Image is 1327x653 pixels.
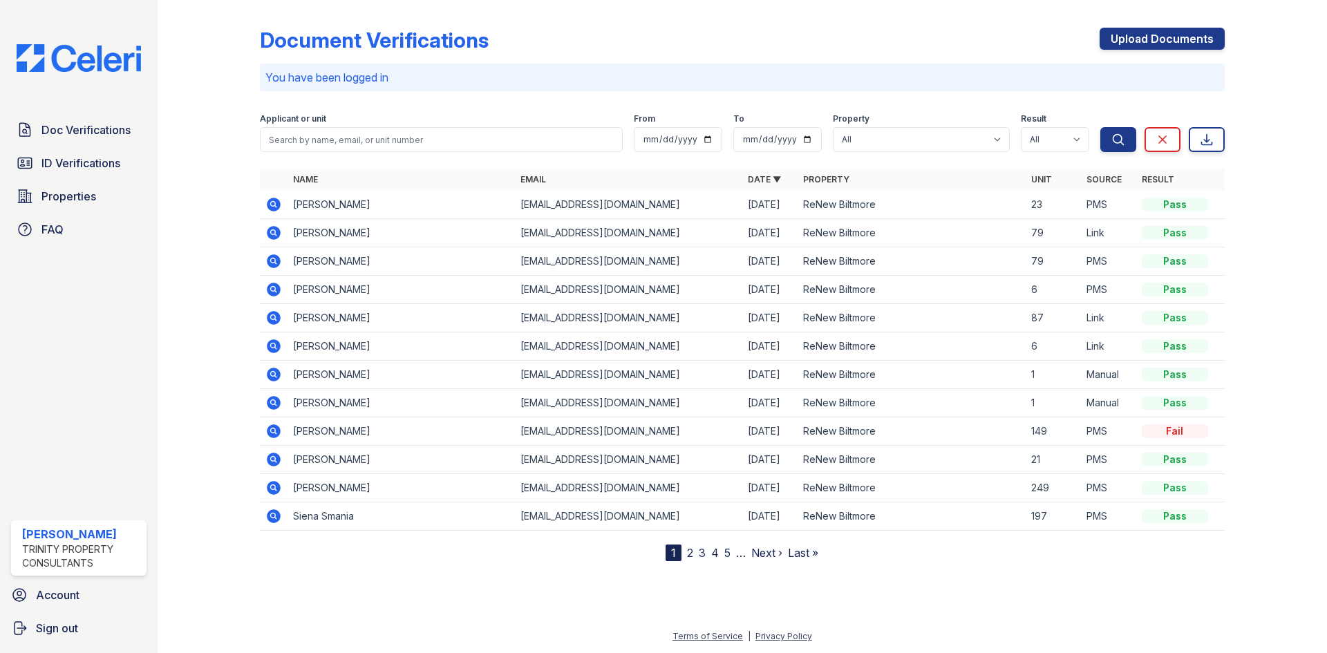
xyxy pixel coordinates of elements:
[515,191,742,219] td: [EMAIL_ADDRESS][DOMAIN_NAME]
[288,219,515,247] td: [PERSON_NAME]
[833,113,869,124] label: Property
[736,545,746,561] span: …
[288,276,515,304] td: [PERSON_NAME]
[742,332,798,361] td: [DATE]
[1142,254,1208,268] div: Pass
[260,127,623,152] input: Search by name, email, or unit number
[288,474,515,502] td: [PERSON_NAME]
[1142,174,1174,184] a: Result
[1026,446,1081,474] td: 21
[1142,283,1208,296] div: Pass
[742,361,798,389] td: [DATE]
[798,361,1025,389] td: ReNew Biltmore
[1026,276,1081,304] td: 6
[1081,304,1136,332] td: Link
[788,546,818,560] a: Last »
[634,113,655,124] label: From
[711,546,719,560] a: 4
[798,219,1025,247] td: ReNew Biltmore
[6,44,152,72] img: CE_Logo_Blue-a8612792a0a2168367f1c8372b55b34899dd931a85d93a1a3d3e32e68fde9ad4.png
[742,446,798,474] td: [DATE]
[260,113,326,124] label: Applicant or unit
[288,417,515,446] td: [PERSON_NAME]
[1142,453,1208,466] div: Pass
[798,276,1025,304] td: ReNew Biltmore
[41,221,64,238] span: FAQ
[1081,191,1136,219] td: PMS
[1081,276,1136,304] td: PMS
[288,332,515,361] td: [PERSON_NAME]
[755,631,812,641] a: Privacy Policy
[288,361,515,389] td: [PERSON_NAME]
[288,446,515,474] td: [PERSON_NAME]
[6,614,152,642] button: Sign out
[1081,389,1136,417] td: Manual
[11,116,147,144] a: Doc Verifications
[1031,174,1052,184] a: Unit
[41,155,120,171] span: ID Verifications
[1086,174,1122,184] a: Source
[265,69,1219,86] p: You have been logged in
[1081,361,1136,389] td: Manual
[742,191,798,219] td: [DATE]
[803,174,849,184] a: Property
[1081,219,1136,247] td: Link
[742,502,798,531] td: [DATE]
[798,191,1025,219] td: ReNew Biltmore
[798,332,1025,361] td: ReNew Biltmore
[11,182,147,210] a: Properties
[515,389,742,417] td: [EMAIL_ADDRESS][DOMAIN_NAME]
[1081,446,1136,474] td: PMS
[666,545,681,561] div: 1
[742,247,798,276] td: [DATE]
[1100,28,1225,50] a: Upload Documents
[515,219,742,247] td: [EMAIL_ADDRESS][DOMAIN_NAME]
[288,304,515,332] td: [PERSON_NAME]
[515,474,742,502] td: [EMAIL_ADDRESS][DOMAIN_NAME]
[742,276,798,304] td: [DATE]
[748,174,781,184] a: Date ▼
[1142,226,1208,240] div: Pass
[1026,304,1081,332] td: 87
[798,446,1025,474] td: ReNew Biltmore
[1026,389,1081,417] td: 1
[1081,417,1136,446] td: PMS
[1142,481,1208,495] div: Pass
[22,542,141,570] div: Trinity Property Consultants
[515,247,742,276] td: [EMAIL_ADDRESS][DOMAIN_NAME]
[1026,191,1081,219] td: 23
[742,304,798,332] td: [DATE]
[6,581,152,609] a: Account
[515,446,742,474] td: [EMAIL_ADDRESS][DOMAIN_NAME]
[724,546,731,560] a: 5
[1026,361,1081,389] td: 1
[1026,502,1081,531] td: 197
[742,219,798,247] td: [DATE]
[11,216,147,243] a: FAQ
[1142,339,1208,353] div: Pass
[1081,247,1136,276] td: PMS
[515,276,742,304] td: [EMAIL_ADDRESS][DOMAIN_NAME]
[742,417,798,446] td: [DATE]
[36,587,79,603] span: Account
[11,149,147,177] a: ID Verifications
[288,247,515,276] td: [PERSON_NAME]
[1142,396,1208,410] div: Pass
[1142,509,1208,523] div: Pass
[672,631,743,641] a: Terms of Service
[288,389,515,417] td: [PERSON_NAME]
[798,247,1025,276] td: ReNew Biltmore
[1026,474,1081,502] td: 249
[288,191,515,219] td: [PERSON_NAME]
[520,174,546,184] a: Email
[1081,502,1136,531] td: PMS
[1142,311,1208,325] div: Pass
[1026,219,1081,247] td: 79
[748,631,751,641] div: |
[1021,113,1046,124] label: Result
[751,546,782,560] a: Next ›
[41,188,96,205] span: Properties
[515,417,742,446] td: [EMAIL_ADDRESS][DOMAIN_NAME]
[515,502,742,531] td: [EMAIL_ADDRESS][DOMAIN_NAME]
[798,502,1025,531] td: ReNew Biltmore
